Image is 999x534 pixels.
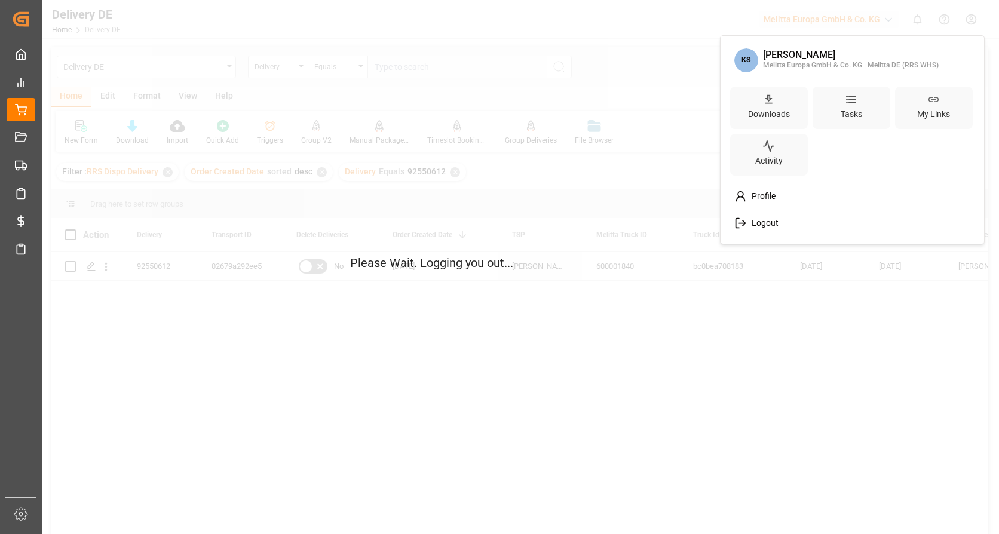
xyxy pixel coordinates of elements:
span: KS [734,48,758,72]
div: My Links [915,106,952,123]
div: Downloads [746,106,792,123]
div: Melitta Europa GmbH & Co. KG | Melitta DE (RRS WHS) [763,60,939,71]
p: Please Wait. Logging you out... [350,254,649,272]
div: Tasks [838,106,865,123]
span: Logout [747,218,779,229]
div: [PERSON_NAME] [763,50,939,60]
span: Profile [747,191,776,202]
div: Activity [753,152,785,170]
